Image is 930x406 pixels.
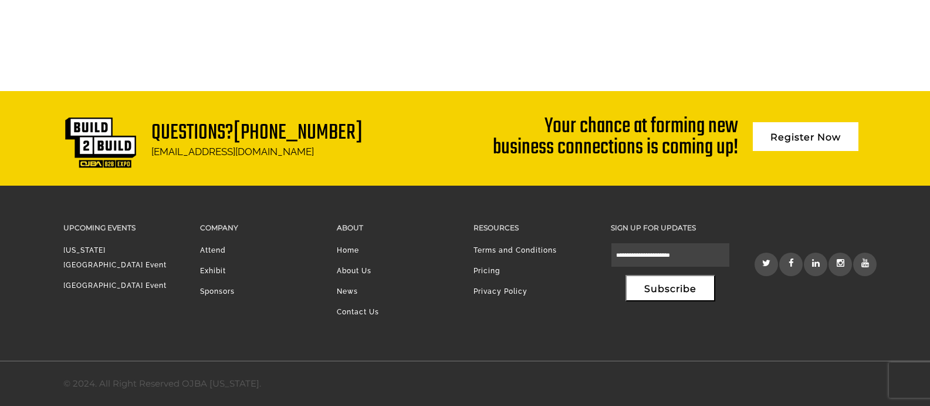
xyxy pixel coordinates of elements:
[151,146,314,157] a: [EMAIL_ADDRESS][DOMAIN_NAME]
[625,275,715,301] button: Subscribe
[474,267,500,275] a: Pricing
[63,281,167,290] a: [GEOGRAPHIC_DATA] Event
[489,116,738,159] div: Your chance at forming new business connections is coming up!
[200,246,226,254] a: Attend
[151,123,363,143] h1: Questions?
[474,221,593,234] h3: Resources
[200,287,235,296] a: Sponsors
[611,221,730,234] h3: Sign up for updates
[63,221,182,234] h3: Upcoming Events
[63,376,261,391] div: © 2024. All Right Reserved OJBA [US_STATE].
[474,287,527,296] a: Privacy Policy
[337,221,456,234] h3: About
[337,308,379,316] a: Contact Us
[234,116,363,150] a: [PHONE_NUMBER]
[200,221,319,234] h3: Company
[200,267,226,275] a: Exhibit
[753,122,858,151] a: Register Now
[474,246,557,254] a: Terms and Conditions
[337,267,371,275] a: About Us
